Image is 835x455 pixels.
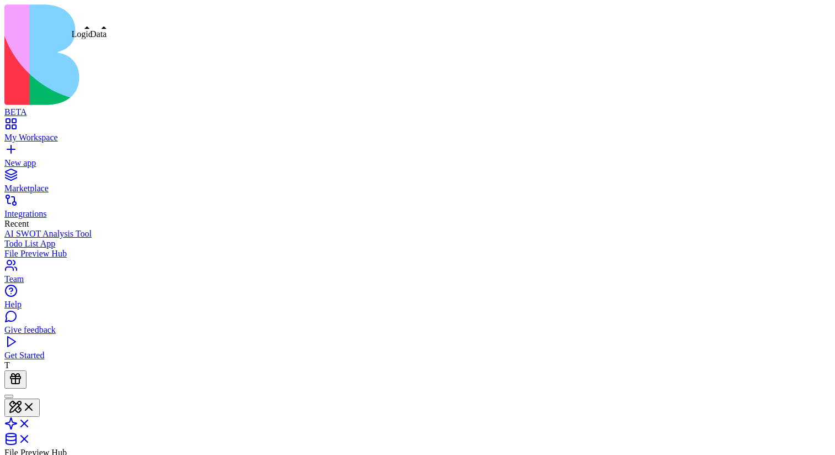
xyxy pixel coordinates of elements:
a: BETA [4,97,831,117]
a: File Preview Hub [4,249,831,259]
img: logo [4,4,448,105]
div: Logic [72,29,92,39]
a: My Workspace [4,123,831,143]
span: Recent [4,219,29,228]
a: Todo List App [4,239,831,249]
a: Team [4,264,831,284]
div: Integrations [4,209,831,219]
div: Help [4,300,831,310]
div: Marketplace [4,184,831,193]
a: Give feedback [4,315,831,335]
a: Marketplace [4,174,831,193]
div: Get Started [4,351,831,360]
div: BETA [4,107,831,117]
div: Give feedback [4,325,831,335]
a: Integrations [4,199,831,219]
a: Get Started [4,341,831,360]
div: Team [4,274,831,284]
a: New app [4,148,831,168]
span: T [4,360,10,370]
div: Data [90,29,107,39]
a: AI SWOT Analysis Tool [4,229,831,239]
div: My Workspace [4,133,831,143]
div: New app [4,158,831,168]
a: Help [4,290,831,310]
